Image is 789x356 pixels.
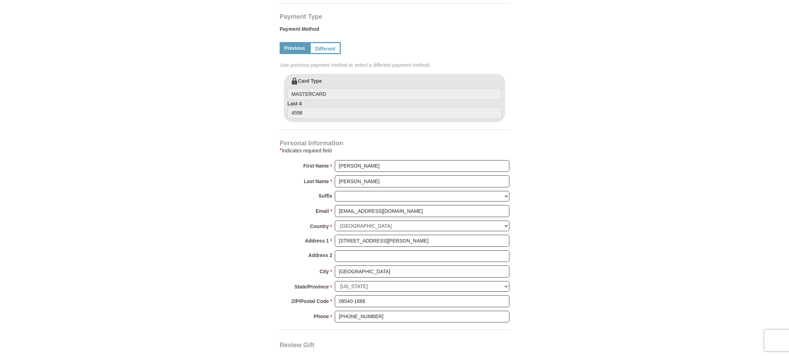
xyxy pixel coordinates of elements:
[287,100,502,119] label: Last 4
[280,25,509,36] label: Payment Method
[287,88,502,100] input: Card Type
[310,42,341,54] a: Different
[320,267,329,276] strong: City
[280,14,509,19] h4: Payment Type
[280,342,314,349] span: Review Gift
[314,311,329,321] strong: Phone
[280,42,310,54] a: Previous
[280,146,509,155] div: Indicates required field
[303,161,329,171] strong: First Name
[318,191,332,201] strong: Suffix
[316,206,329,216] strong: Email
[280,140,509,146] h4: Personal Information
[308,250,332,260] strong: Address 2
[305,236,329,246] strong: Address 1
[304,176,329,186] strong: Last Name
[287,77,502,100] label: Card Type
[280,62,510,69] span: Use previous payment method or select a different payment method.
[287,107,502,119] input: Last 4
[310,221,329,231] strong: Country
[291,296,329,306] strong: ZIP/Postal Code
[294,282,329,292] strong: State/Province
